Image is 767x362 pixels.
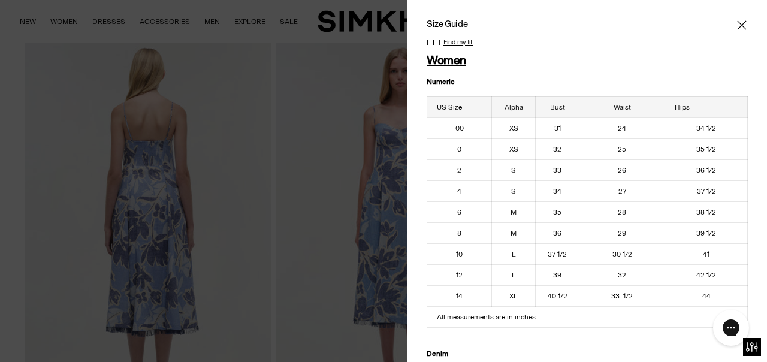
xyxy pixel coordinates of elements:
td: 32 [579,264,665,285]
td: 0 [427,138,492,159]
td: 27 [579,180,665,201]
td: XS [492,138,536,159]
iframe: Gorgias live chat messenger [707,306,755,350]
td: M [492,222,536,243]
td: 32 [536,138,579,159]
td: 34 1/2 [665,117,748,138]
td: 28 [579,201,665,222]
td: 40 1/2 [536,285,579,306]
td: S [492,180,536,201]
button: Close [736,19,748,31]
td: M [492,201,536,222]
td: 39 1/2 [665,222,748,243]
td: 8 [427,222,492,243]
td: 26 [579,159,665,180]
td: 41 [665,243,748,264]
td: 36 1/2 [665,159,748,180]
td: 00 [427,117,492,138]
td: XS [492,117,536,138]
td: L [492,243,536,264]
td: 12 [427,264,492,285]
td: 37 1/2 [536,243,579,264]
td: 2 [427,159,492,180]
td: All measurements are in inches. [427,306,748,327]
td: 44 [665,285,748,306]
td: 42 1/2 [665,264,748,285]
th: Bust [536,96,579,117]
td: 37 1/2 [665,180,748,201]
td: 14 [427,285,492,306]
td: 35 [536,201,579,222]
th: Hips [665,96,748,117]
td: 36 [536,222,579,243]
td: 39 [536,264,579,285]
td: 29 [579,222,665,243]
strong: Numeric [427,77,454,86]
td: 6 [427,201,492,222]
td: 25 [579,138,665,159]
td: 35 1/2 [665,138,748,159]
td: 38 1/2 [665,201,748,222]
td: 33 [536,159,579,180]
td: 24 [579,117,665,138]
td: 4 [427,180,492,201]
td: 10 [427,243,492,264]
th: Alpha [492,96,536,117]
td: 30 1/2 [579,243,665,264]
td: 33 1/2 [579,285,665,306]
td: S [492,159,536,180]
strong: Women [427,53,466,67]
strong: Denim [427,349,448,358]
th: US Size [427,96,492,117]
td: L [492,264,536,285]
th: Waist [579,96,665,117]
td: 34 [536,180,579,201]
td: 31 [536,117,579,138]
td: XL [492,285,536,306]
